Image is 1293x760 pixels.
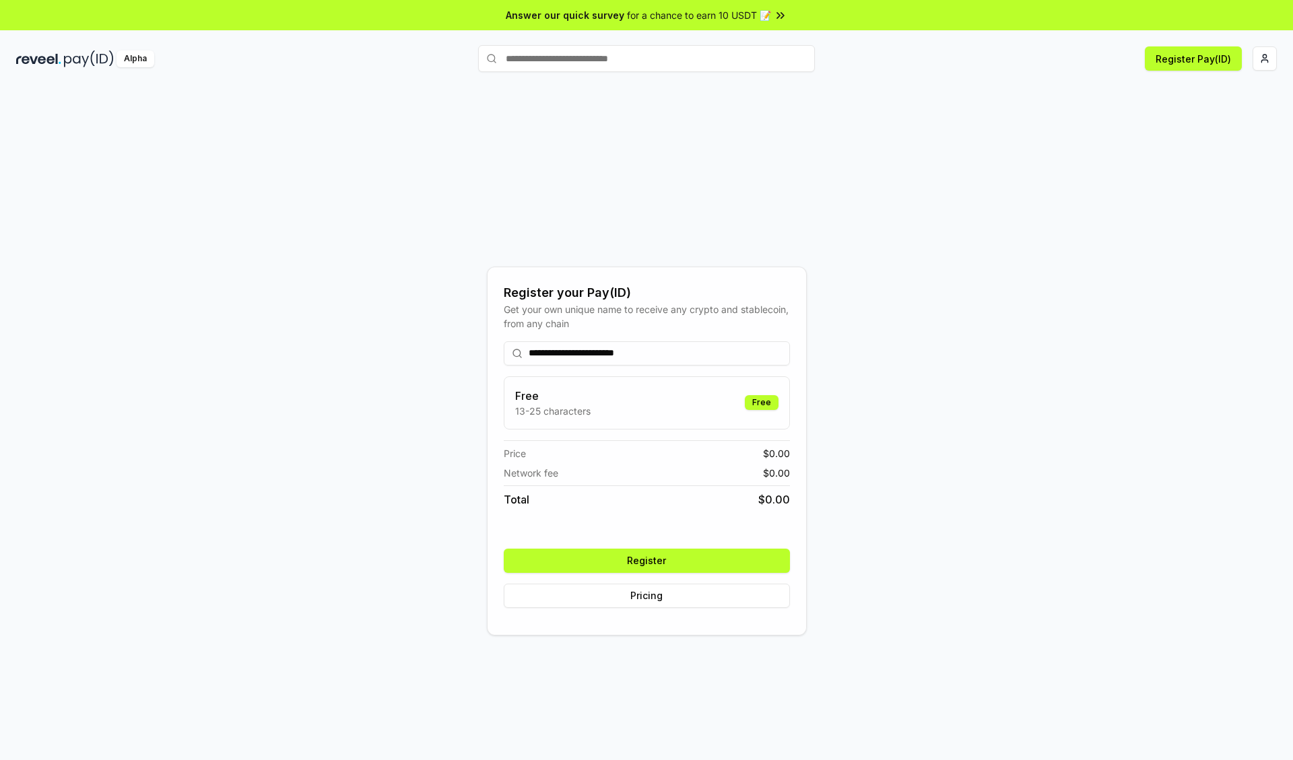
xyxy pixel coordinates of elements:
[504,302,790,331] div: Get your own unique name to receive any crypto and stablecoin, from any chain
[504,491,529,508] span: Total
[504,549,790,573] button: Register
[627,8,771,22] span: for a chance to earn 10 USDT 📝
[64,50,114,67] img: pay_id
[504,283,790,302] div: Register your Pay(ID)
[1145,46,1242,71] button: Register Pay(ID)
[16,50,61,67] img: reveel_dark
[515,388,591,404] h3: Free
[504,584,790,608] button: Pricing
[504,446,526,460] span: Price
[745,395,778,410] div: Free
[515,404,591,418] p: 13-25 characters
[506,8,624,22] span: Answer our quick survey
[763,466,790,480] span: $ 0.00
[504,466,558,480] span: Network fee
[117,50,154,67] div: Alpha
[763,446,790,460] span: $ 0.00
[758,491,790,508] span: $ 0.00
